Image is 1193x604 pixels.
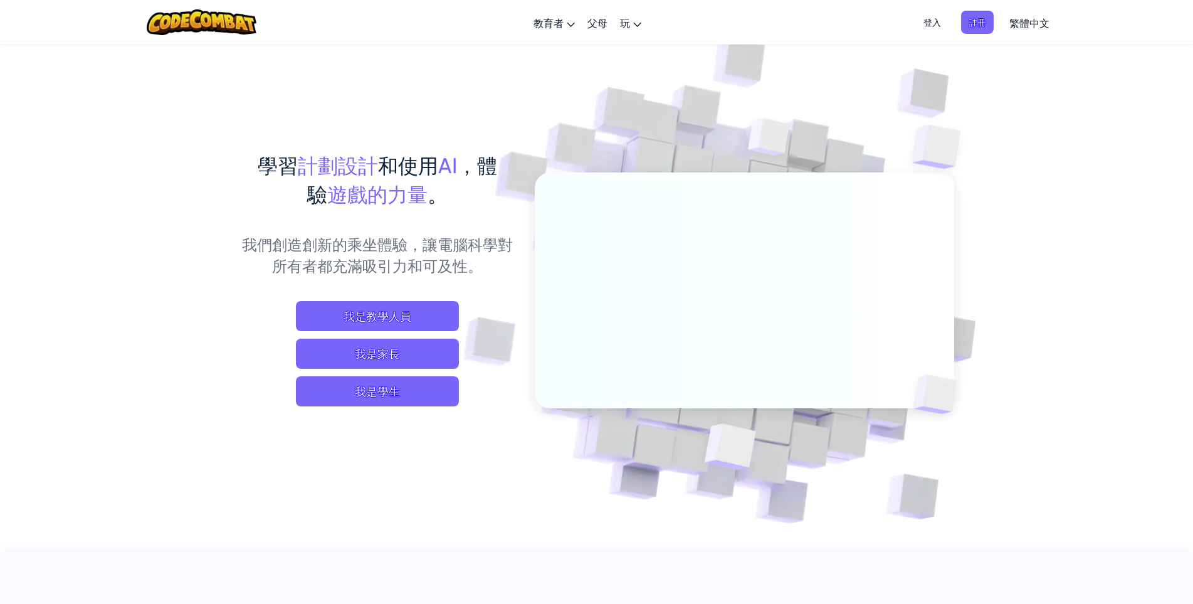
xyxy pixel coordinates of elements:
[355,384,400,398] font: 我是學生
[892,349,986,440] img: 重疊立方體
[344,309,411,323] font: 我是教學人員
[724,93,814,187] img: 重疊立方體
[378,152,438,177] font: 和使用
[969,16,986,28] font: 註冊
[428,181,448,206] font: 。
[527,6,581,40] a: 教育者
[961,11,994,34] button: 註冊
[614,6,648,40] a: 玩
[327,181,428,206] font: 遊戲的力量
[258,152,298,177] font: 學習
[533,16,564,29] font: 教育者
[296,376,459,406] button: 我是學生
[916,11,949,34] button: 登入
[438,152,457,177] font: AI
[1003,6,1056,40] a: 繁體中文
[673,397,786,501] img: 重疊立方體
[581,6,614,40] a: 父母
[923,16,941,28] font: 登入
[1009,16,1049,29] font: 繁體中文
[355,346,400,361] font: 我是家長
[296,339,459,369] a: 我是家長
[887,94,996,200] img: 重疊立方體
[242,235,513,275] font: 我們創造創新的乘坐體驗，讓電腦科學對所有者都充滿吸引力和可及性。
[620,16,630,29] font: 玩
[298,152,378,177] font: 計劃設計
[296,301,459,331] a: 我是教學人員
[147,9,256,35] img: CodeCombat 徽標
[587,16,607,29] font: 父母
